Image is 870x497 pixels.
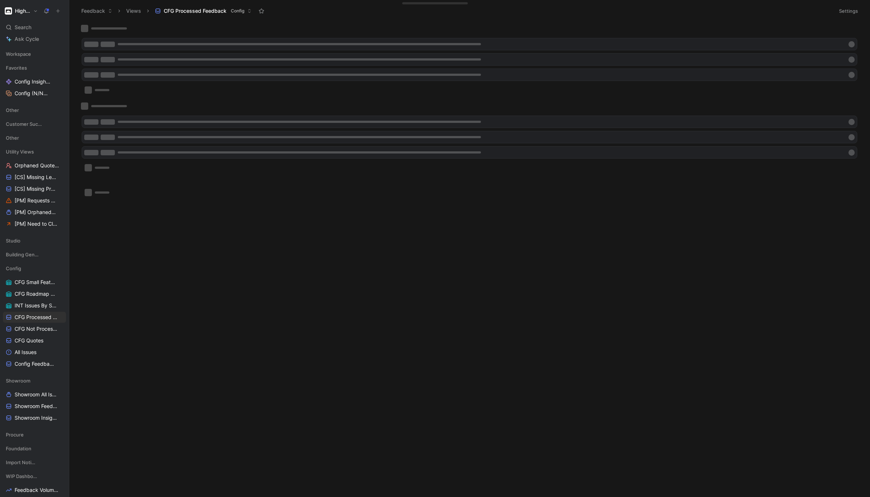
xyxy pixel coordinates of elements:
div: ConfigCFG Small FeaturesCFG Roadmap ProjectsINT Issues By StatusCFG Processed FeedbackCFG Not Pro... [3,263,66,369]
div: Procure [3,429,66,440]
span: Favorites [6,64,27,71]
span: Procure [6,431,24,438]
h1: Higharc [15,8,30,14]
div: Foundation [3,443,66,456]
span: CFG Not Processed Feedback [15,325,59,333]
span: CFG Processed Feedback [164,7,226,15]
div: Config [3,263,66,274]
span: Other [6,134,19,141]
span: Search [15,23,31,32]
span: All Issues [15,349,36,356]
a: CFG Processed Feedback [3,312,66,323]
div: Workspace [3,48,66,59]
div: Studio [3,235,66,248]
span: Customer Success Dashboards [6,120,43,128]
span: [PM] Requests Missing Product Area [15,197,59,204]
div: Other [3,132,66,143]
span: Import Notion [6,459,36,466]
a: [CS] Missing Product Area [3,183,66,194]
a: Showroom Insights to Link [3,412,66,423]
a: [PM] Orphaned Issues [3,207,66,218]
a: [CS] Missing Level of Support [3,172,66,183]
div: Studio [3,235,66,246]
div: Utility Views [3,146,66,157]
span: CFG Roadmap Projects [15,290,58,298]
span: Showroom All Issues [15,391,57,398]
span: [CS] Missing Level of Support [15,174,59,181]
a: CFG Quotes [3,335,66,346]
div: Import Notion [3,457,66,470]
span: Showroom Insights to Link [15,414,58,422]
a: Showroom Feedback All [3,401,66,412]
div: Customer Success Dashboards [3,119,66,129]
span: Config [231,7,244,15]
a: INT Issues By Status [3,300,66,311]
span: Feedback Volume Over Time [15,486,58,494]
div: Procure [3,429,66,442]
a: CFG Small Features [3,277,66,288]
span: Showroom Feedback All [15,403,58,410]
span: Foundation [6,445,31,452]
div: Customer Success Dashboards [3,119,66,132]
span: INT Issues By Status [15,302,57,309]
a: All Issues [3,347,66,358]
div: Import Notion [3,457,66,468]
span: [PM] Orphaned Issues [15,209,57,216]
div: ShowroomShowroom All IssuesShowroom Feedback AllShowroom Insights to Link [3,375,66,423]
div: Showroom [3,375,66,386]
a: Config Insights to Link [3,76,66,87]
div: Utility ViewsOrphaned Quotes & Missing Level of Support[CS] Missing Level of Support[CS] Missing ... [3,146,66,229]
a: Config Feedback All [3,358,66,369]
span: CFG Processed Feedback [15,314,58,321]
a: [PM] Need to Close Loop [3,218,66,229]
span: Showroom [6,377,30,384]
span: Other [6,106,19,114]
span: Config Feedback All [15,360,57,368]
span: Config Insights to Link [15,78,52,85]
div: Other [3,132,66,145]
img: Higharc [5,7,12,15]
span: Utility Views [6,148,34,155]
button: HigharcHigharc [3,6,40,16]
button: Feedback [78,5,116,16]
a: Orphaned Quotes & Missing Level of Support [3,160,66,171]
span: Building Generation [6,251,39,258]
a: Showroom All Issues [3,389,66,400]
span: Studio [6,237,20,244]
div: Other [3,105,66,118]
button: Views [123,5,144,16]
span: Orphaned Quotes & Missing Level of Support [15,162,60,169]
span: WIP Dashboards [6,473,38,480]
a: Ask Cycle [3,34,66,44]
span: CFG Quotes [15,337,43,344]
div: Foundation [3,443,66,454]
a: CFG Not Processed Feedback [3,323,66,334]
div: Other [3,105,66,116]
a: Feedback Volume Over Time [3,485,66,496]
button: Settings [836,6,861,16]
a: [PM] Requests Missing Product Area [3,195,66,206]
a: Config (N/N/L) [3,88,66,99]
span: Config [6,265,21,272]
span: CFG Small Features [15,279,57,286]
span: [CS] Missing Product Area [15,185,58,193]
span: Ask Cycle [15,35,39,43]
div: Search [3,22,66,33]
button: CFG Processed FeedbackConfig [152,5,255,16]
span: Workspace [6,50,31,58]
div: Building Generation [3,249,66,260]
div: Favorites [3,62,66,73]
div: Building Generation [3,249,66,262]
span: [PM] Need to Close Loop [15,220,58,228]
span: Config (N/N/L) [15,90,48,97]
a: CFG Roadmap Projects [3,288,66,299]
div: WIP Dashboards [3,471,66,482]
